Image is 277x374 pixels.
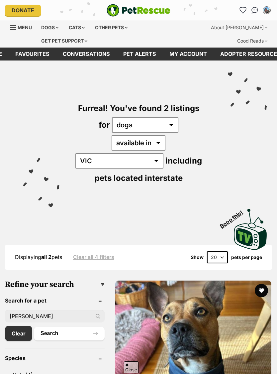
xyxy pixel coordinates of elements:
a: Menu [10,21,37,33]
div: Cats [64,21,89,34]
a: Conversations [249,5,260,16]
a: Donate [5,5,41,16]
div: Get pet support [37,34,92,48]
iframe: Help Scout Beacon - Open [228,341,264,361]
img: Teroha Stone profile pic [263,7,270,14]
a: Boop this! [234,203,267,251]
header: Species [5,355,105,361]
a: conversations [56,48,117,61]
span: Displaying pets [15,254,62,260]
a: PetRescue [107,4,170,17]
a: Favourites [9,48,56,61]
a: Pet alerts [117,48,163,61]
label: pets per page [231,255,262,260]
span: including pets located interstate [95,156,202,183]
img: PetRescue TV logo [234,209,267,250]
span: Menu [18,25,32,30]
div: Other pets [90,21,132,34]
img: chat-41dd97257d64d25036548639549fe6c8038ab92f7586957e7f3b1b290dea8141.svg [251,7,258,14]
input: Toby [5,310,105,322]
img: logo-e224e6f780fb5917bec1dbf3a21bbac754714ae5b6737aabdf751b685950b380.svg [107,4,170,17]
div: About [PERSON_NAME] [206,21,272,34]
h3: Refine your search [5,280,105,289]
button: My account [261,5,272,16]
span: Show [191,255,204,260]
a: Clear [5,326,32,341]
div: Good Reads [232,34,272,48]
button: Search [34,327,105,340]
ul: Account quick links [237,5,272,16]
a: Favourites [237,5,248,16]
button: favourite [255,284,268,297]
strong: all 2 [41,254,51,260]
a: Clear all 4 filters [73,254,114,260]
a: My account [163,48,214,61]
div: Dogs [37,21,63,34]
header: Search for a pet [5,298,105,304]
span: Boop this! [219,205,249,229]
span: Close [124,361,138,373]
span: Furreal! You've found 2 listings for [78,103,199,130]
